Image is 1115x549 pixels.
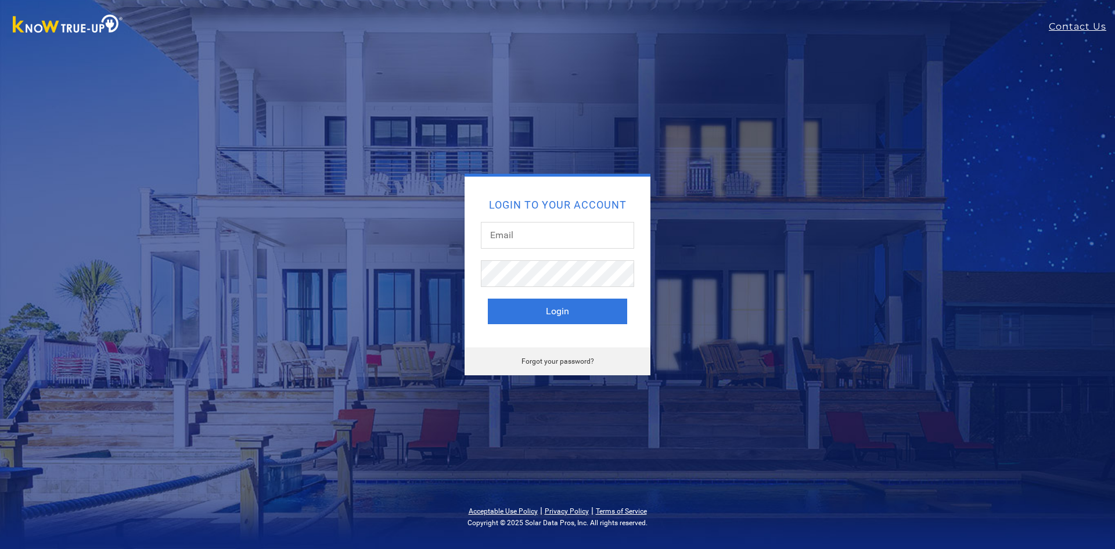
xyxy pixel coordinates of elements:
input: Email [481,222,634,249]
img: Know True-Up [7,12,129,38]
a: Forgot your password? [521,357,594,365]
h2: Login to your account [488,200,627,210]
a: Contact Us [1049,20,1115,34]
span: | [540,505,542,516]
span: | [591,505,594,516]
button: Login [488,299,627,324]
a: Privacy Policy [545,507,589,515]
a: Terms of Service [596,507,647,515]
a: Acceptable Use Policy [469,507,538,515]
